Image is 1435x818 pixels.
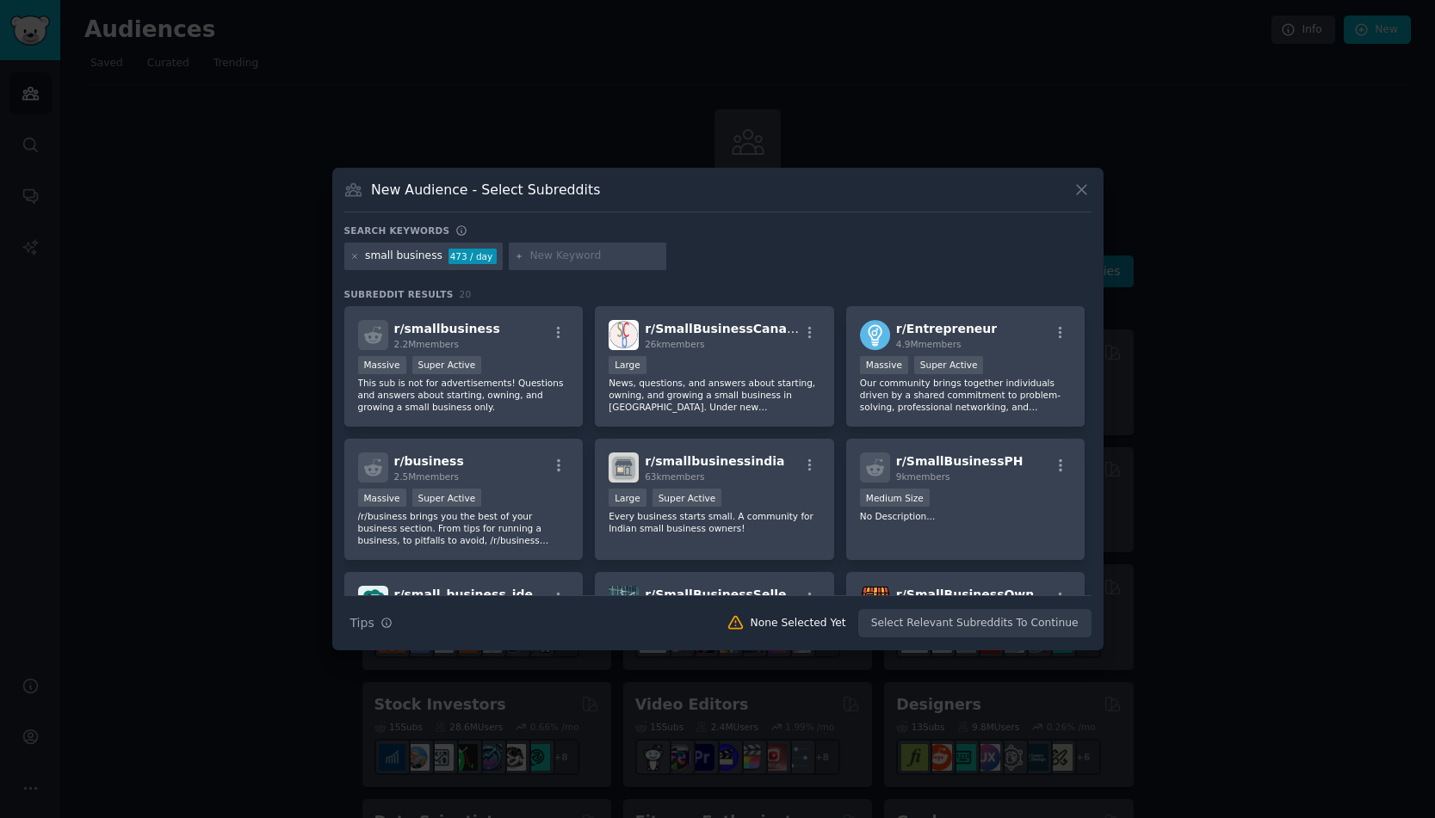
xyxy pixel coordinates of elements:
img: SmallBusinessCanada [609,320,639,350]
div: Super Active [412,489,482,507]
p: /r/business brings you the best of your business section. From tips for running a business, to pi... [358,510,570,546]
span: 63k members [645,471,704,482]
span: r/ SmallBusinessSellers [645,587,800,601]
span: r/ small_business_ideas [394,587,548,601]
h3: Search keywords [344,224,450,237]
span: r/ business [394,454,464,468]
p: No Description... [860,510,1072,522]
span: r/ smallbusinessindia [645,454,784,468]
span: r/ smallbusiness [394,322,500,335]
span: 4.9M members [896,339,962,349]
img: SmallBusinessSellers [609,586,639,616]
span: Tips [350,614,374,632]
span: r/ SmallBusinessOwners [896,587,1055,601]
h3: New Audience - Select Subreddits [371,181,600,199]
span: r/ SmallBusinessPH [896,454,1024,468]
div: Super Active [653,489,722,507]
p: Every business starts small. A community for Indian small business owners! [609,510,820,534]
button: Tips [344,608,399,638]
span: r/ Entrepreneur [896,322,997,335]
span: 2.5M members [394,471,460,482]
img: SmallBusinessOwners [860,586,890,616]
div: Super Active [412,356,482,374]
div: None Selected Yet [751,616,846,631]
img: Entrepreneur [860,320,890,350]
p: This sub is not for advertisements! Questions and answers about starting, owning, and growing a s... [358,377,570,413]
img: smallbusinessindia [609,452,639,483]
span: r/ SmallBusinessCanada [645,322,803,335]
span: 20 [460,289,472,299]
span: Subreddit Results [344,288,454,300]
div: Large [609,489,646,507]
span: 9k members [896,471,950,482]
div: Super Active [914,356,984,374]
p: Our community brings together individuals driven by a shared commitment to problem-solving, profe... [860,377,1072,413]
div: 473 / day [448,249,497,264]
div: Medium Size [860,489,930,507]
input: New Keyword [529,249,660,264]
div: Massive [358,356,406,374]
div: small business [365,249,442,264]
span: 26k members [645,339,704,349]
span: 2.2M members [394,339,460,349]
div: Massive [860,356,908,374]
img: small_business_ideas [358,586,388,616]
div: Large [609,356,646,374]
p: News, questions, and answers about starting, owning, and growing a small business in [GEOGRAPHIC_... [609,377,820,413]
div: Massive [358,489,406,507]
